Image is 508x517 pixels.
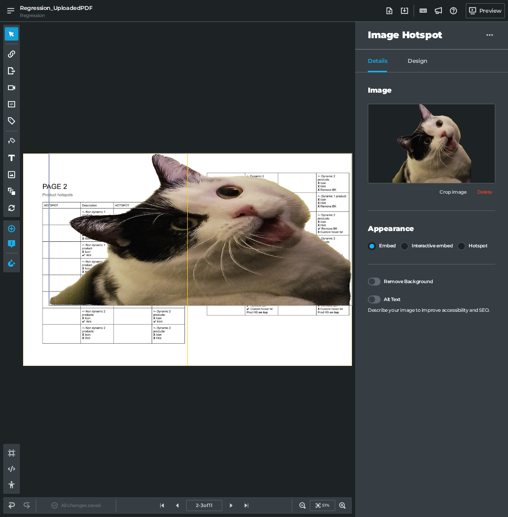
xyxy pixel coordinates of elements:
span: Hotspot [469,243,487,249]
span: Interactive embed [412,243,453,249]
h6: Regression [20,13,92,18]
a: Menu [4,4,18,17]
a: Previous page [170,499,184,512]
h3: Image [368,85,495,96]
a: Next page [225,499,238,512]
div: Describe your image to improve accessibility and SEO. [368,307,495,314]
span: Alt Text [384,295,401,303]
button: 51% [310,500,335,511]
a: Preview [466,3,505,18]
h3: Appearance [368,224,495,234]
span: Embed [379,243,396,249]
a: Last page [240,499,253,512]
a: Delete [474,187,495,198]
span: Remove Background [384,278,433,286]
span: Details [368,58,387,72]
span: Design [408,58,428,72]
a: Crop image [436,187,469,198]
h5: Regression_UploadedPDF [20,5,92,12]
h2: Image Hotspot [368,29,495,41]
h6: All changes saved [61,503,101,508]
a: First page [155,499,169,512]
button: 2-3of11 [186,500,222,511]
